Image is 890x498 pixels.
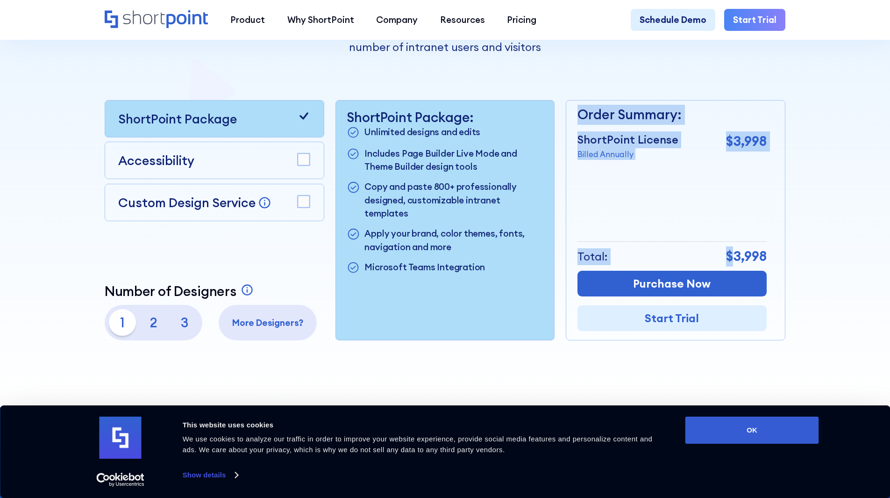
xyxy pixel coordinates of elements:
[364,125,480,140] p: Unlimited designs and edits
[631,9,715,31] a: Schedule Demo
[364,147,543,173] p: Includes Page Builder Live Mode and Theme Builder design tools
[365,9,429,31] a: Company
[118,195,256,210] p: Custom Design Service
[223,316,313,330] p: More Designers?
[429,9,496,31] a: Resources
[726,246,767,267] p: $3,998
[230,13,265,27] div: Product
[171,309,198,336] p: 3
[726,131,767,152] p: $3,998
[219,9,276,31] a: Product
[577,271,767,296] a: Purchase Now
[105,283,236,299] p: Number of Designers
[364,227,543,253] p: Apply your brand, color themes, fonts, navigation and more
[364,180,543,220] p: Copy and paste 800+ professionally designed, customizable intranet templates
[183,419,664,431] div: This website uses cookies
[183,468,238,482] a: Show details
[140,309,167,336] p: 2
[364,260,485,275] p: Microsoft Teams Integration
[100,417,142,459] img: logo
[105,283,256,299] a: Number of Designers
[118,151,194,170] p: Accessibility
[183,435,653,454] span: We use cookies to analyze our traffic in order to improve your website experience, provide social...
[276,9,365,31] a: Why ShortPoint
[577,105,767,125] p: Order Summary:
[347,109,543,125] p: ShortPoint Package:
[79,473,161,487] a: Usercentrics Cookiebot - opens in a new window
[507,13,536,27] div: Pricing
[376,13,418,27] div: Company
[440,13,485,27] div: Resources
[109,309,135,336] p: 1
[724,9,785,31] a: Start Trial
[577,148,678,160] p: Billed Annually
[577,131,678,148] p: ShortPoint License
[685,417,819,444] button: OK
[577,248,608,265] p: Total:
[105,10,208,29] a: Home
[496,9,548,31] a: Pricing
[118,109,237,128] p: ShortPoint Package
[287,13,354,27] div: Why ShortPoint
[577,305,767,331] a: Start Trial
